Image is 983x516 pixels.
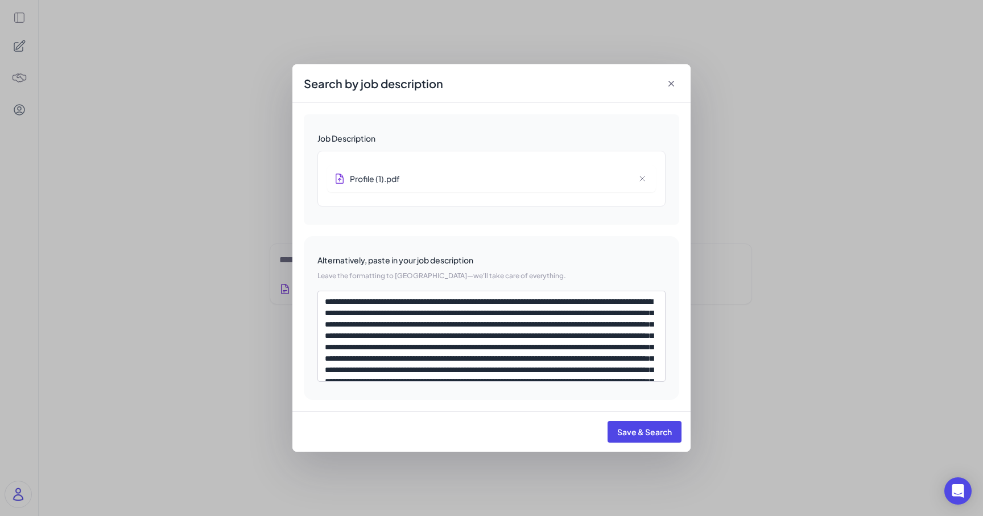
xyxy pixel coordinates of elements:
div: Job Description [317,133,666,144]
div: Open Intercom Messenger [944,477,972,505]
div: Alternatively, paste in your job description [317,254,666,266]
span: Save & Search [617,427,672,437]
p: Leave the formatting to [GEOGRAPHIC_DATA]—we'll take care of everything. [317,270,666,282]
span: Profile (1).pdf [350,173,400,184]
span: Search by job description [304,76,443,92]
button: Save & Search [608,421,682,443]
